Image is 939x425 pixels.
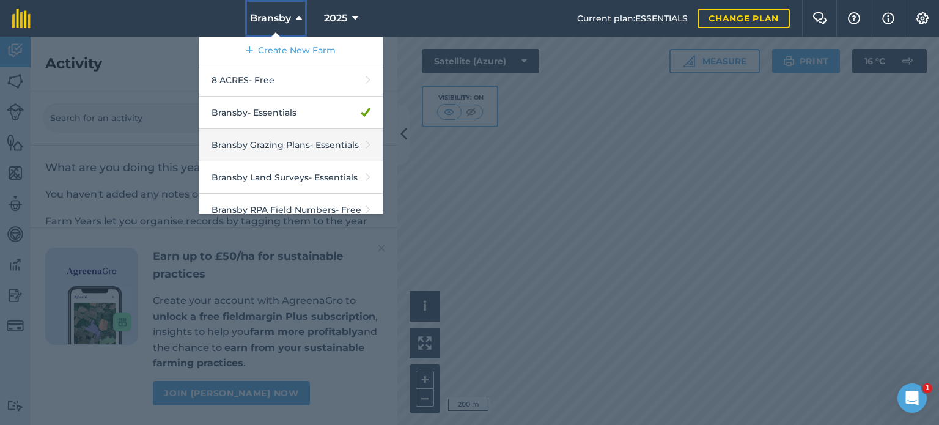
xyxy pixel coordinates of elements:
[12,9,31,28] img: fieldmargin Logo
[199,64,383,97] a: 8 ACRES- Free
[199,97,383,129] a: Bransby- Essentials
[577,12,688,25] span: Current plan : ESSENTIALS
[897,383,927,413] iframe: Intercom live chat
[915,12,930,24] img: A cog icon
[698,9,790,28] a: Change plan
[250,11,291,26] span: Bransby
[812,12,827,24] img: Two speech bubbles overlapping with the left bubble in the forefront
[882,11,894,26] img: svg+xml;base64,PHN2ZyB4bWxucz0iaHR0cDovL3d3dy53My5vcmcvMjAwMC9zdmciIHdpZHRoPSIxNyIgaGVpZ2h0PSIxNy...
[324,11,347,26] span: 2025
[199,37,383,64] a: Create New Farm
[847,12,861,24] img: A question mark icon
[199,161,383,194] a: Bransby Land Surveys- Essentials
[922,383,932,393] span: 1
[199,129,383,161] a: Bransby Grazing Plans- Essentials
[199,194,383,226] a: Bransby RPA Field Numbers- Free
